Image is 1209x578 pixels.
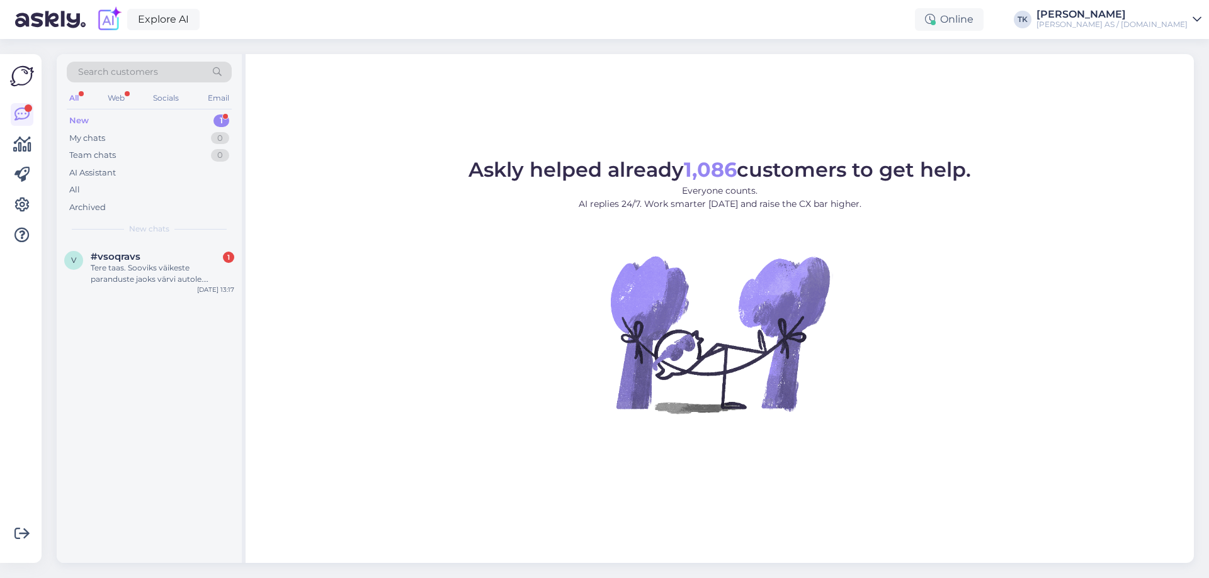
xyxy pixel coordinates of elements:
[205,90,232,106] div: Email
[67,90,81,106] div: All
[96,6,122,33] img: explore-ai
[91,251,140,262] span: #vsoqravs
[1014,11,1031,28] div: TK
[197,285,234,294] div: [DATE] 13:17
[105,90,127,106] div: Web
[71,255,76,265] span: v
[606,221,833,447] img: No Chat active
[684,157,737,182] b: 1,086
[69,167,116,179] div: AI Assistant
[213,114,229,127] div: 1
[78,65,158,79] span: Search customers
[91,262,234,285] div: Tere taas. Sooviks väikeste paranduste jaoks värvi autole. [PERSON_NAME] koodi. Koodiks on KNYC. ...
[10,64,34,88] img: Askly Logo
[1036,9,1201,30] a: [PERSON_NAME][PERSON_NAME] AS / [DOMAIN_NAME]
[1036,9,1188,19] div: [PERSON_NAME]
[69,201,106,214] div: Archived
[129,223,169,235] span: New chats
[211,132,229,145] div: 0
[915,8,984,31] div: Online
[211,149,229,162] div: 0
[468,184,971,211] p: Everyone counts. AI replies 24/7. Work smarter [DATE] and raise the CX bar higher.
[69,149,116,162] div: Team chats
[127,9,200,30] a: Explore AI
[223,252,234,263] div: 1
[69,114,89,127] div: New
[1036,19,1188,30] div: [PERSON_NAME] AS / [DOMAIN_NAME]
[150,90,181,106] div: Socials
[69,132,105,145] div: My chats
[69,184,80,196] div: All
[468,157,971,182] span: Askly helped already customers to get help.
